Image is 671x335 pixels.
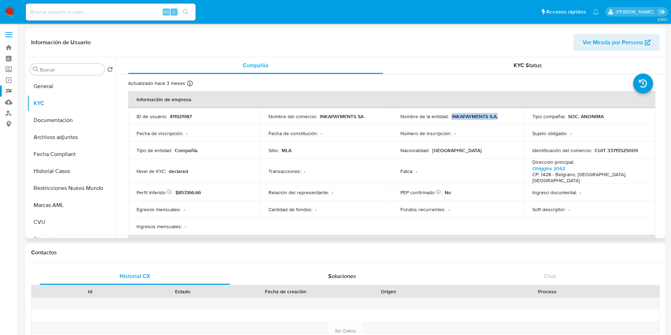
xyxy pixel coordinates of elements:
p: INKAPAYMENTS SA [320,113,364,120]
p: SOC. ANONIMA [568,113,604,120]
p: PEP confirmado : [400,189,442,196]
p: Transacciones : [268,168,301,174]
span: Historial CX [120,272,150,280]
p: sandra.helbardt@mercadolibre.com [616,8,656,15]
th: Información de empresa [128,91,655,108]
p: Compañia [175,147,198,154]
p: Nacionalidad : [400,147,429,154]
p: Soft descriptor : [532,206,566,213]
p: - [332,189,333,196]
p: [GEOGRAPHIC_DATA] [432,147,482,154]
button: Fecha Compliant [27,146,116,163]
p: No [445,189,451,196]
div: Origen [347,288,430,295]
a: Notificaciones [593,9,599,15]
span: Alt [163,8,169,15]
p: - [454,130,456,137]
a: Ohiggins 2062 [532,165,565,172]
h1: Contactos [31,249,660,256]
span: Soluciones [328,272,356,280]
p: Sujeto obligado : [532,130,567,137]
p: Egresos mensuales : [137,206,181,213]
span: Compañía [243,61,268,69]
p: Dirección principal : [532,159,574,165]
p: - [570,130,572,137]
span: Accesos rápidos [546,8,586,16]
p: CUIT 33715525009 [595,147,638,154]
p: Tipo de entidad : [137,147,172,154]
p: Fatca : [400,168,413,174]
div: Fecha de creación [234,288,337,295]
p: Ingresos mensuales : [137,223,182,230]
p: - [315,206,317,213]
p: - [580,189,581,196]
button: Documentación [27,112,116,129]
p: INKAPAYMENTS S.A. [452,113,498,120]
p: - [448,206,450,213]
p: Nombre de la entidad : [400,113,449,120]
button: CVU [27,214,116,231]
p: - [321,130,322,137]
h1: Información de Usuario [31,39,91,46]
button: KYC [27,95,116,112]
p: Actualizado hace 3 meses [128,80,185,87]
div: Estado [141,288,224,295]
button: Ver Mirada por Persona [573,34,660,51]
p: 411921987 [170,113,192,120]
input: Buscar [40,67,102,73]
button: Marcas AML [27,197,116,214]
p: - [184,206,185,213]
p: MLA [282,147,291,154]
span: Chat [544,272,556,280]
p: - [304,168,305,174]
p: ID de usuario : [137,113,167,120]
input: Buscar usuario o caso... [26,7,196,17]
p: Fecha de inscripción : [137,130,183,137]
button: Restricciones Nuevo Mundo [27,180,116,197]
button: Historial Casos [27,163,116,180]
p: Fecha de constitución : [268,130,318,137]
span: Ver Mirada por Persona [583,34,643,51]
p: - [185,223,186,230]
p: Ingreso documental : [532,189,577,196]
span: $857,166.66 [175,189,201,196]
p: Nombre del comercio : [268,113,317,120]
p: - [416,168,417,174]
p: Cantidad de fondos : [268,206,312,213]
a: Salir [658,8,666,16]
p: Sitio : [268,147,279,154]
span: KYC Status [514,61,542,69]
p: Relación del representante : [268,189,329,196]
p: - [568,206,570,213]
button: search-icon [178,7,193,17]
p: Fondos recurrentes : [400,206,445,213]
button: Volver al orden por defecto [107,67,113,74]
p: Nivel de KYC : [137,168,166,174]
p: - [186,130,187,137]
span: s [173,8,175,15]
p: Identificación del comercio : [532,147,592,154]
p: Perfil Inferido : [137,189,173,196]
div: Proceso [440,288,654,295]
th: Datos de contacto [128,235,655,252]
p: declared [169,168,188,174]
button: Archivos adjuntos [27,129,116,146]
p: Número de inscripción : [400,130,451,137]
button: Buscar [33,67,39,72]
h4: CP: 1428 - Belgrano, [GEOGRAPHIC_DATA], [GEOGRAPHIC_DATA] [532,172,644,184]
p: Tipo compañía : [532,113,565,120]
button: Direcciones [27,231,116,248]
div: Id [49,288,132,295]
button: General [27,78,116,95]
